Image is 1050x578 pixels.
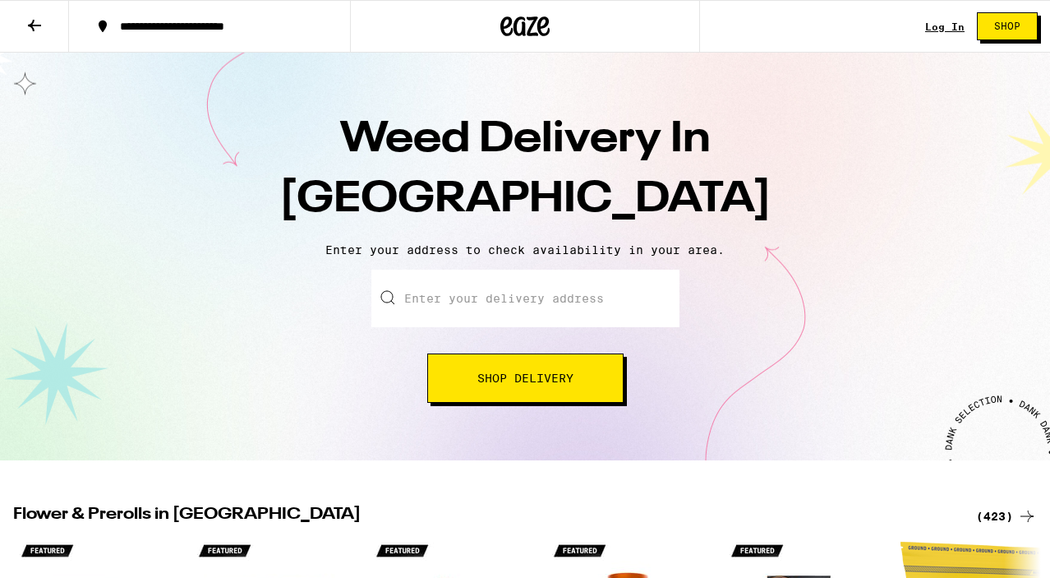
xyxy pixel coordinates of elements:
[279,178,771,221] span: [GEOGRAPHIC_DATA]
[965,12,1050,40] a: Shop
[237,110,813,230] h1: Weed Delivery In
[925,21,965,32] a: Log In
[477,372,573,384] span: Shop Delivery
[16,243,1034,257] p: Enter your address to check availability in your area.
[994,21,1020,31] span: Shop
[427,354,624,403] button: Shop Delivery
[371,270,679,327] input: Enter your delivery address
[976,506,1037,526] a: (423)
[13,506,956,526] h2: Flower & Prerolls in [GEOGRAPHIC_DATA]
[977,12,1038,40] button: Shop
